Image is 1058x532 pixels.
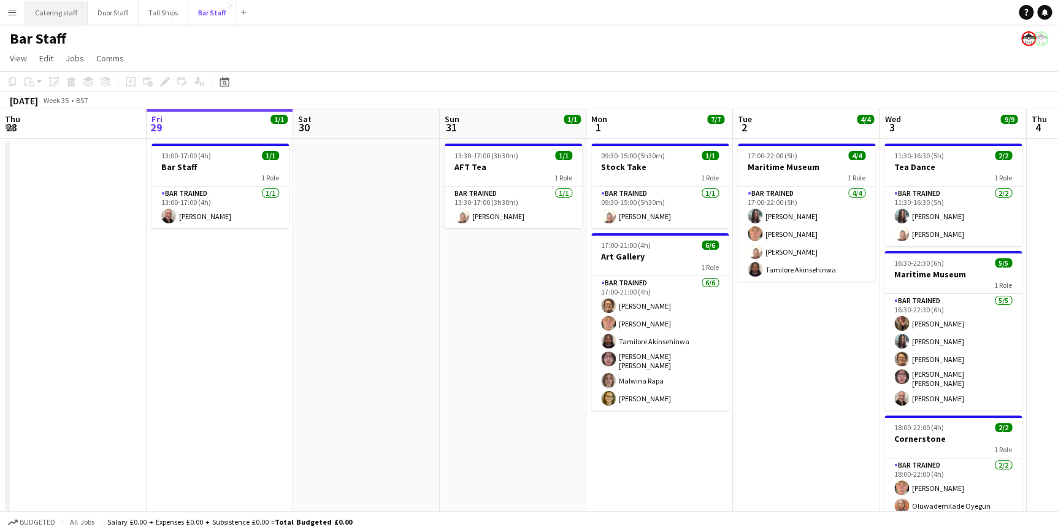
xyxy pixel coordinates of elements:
[857,125,873,134] div: 1 Job
[91,50,129,66] a: Comms
[3,120,20,134] span: 28
[6,515,57,529] button: Budgeted
[894,423,944,432] span: 18:00-22:00 (4h)
[1000,115,1018,124] span: 9/9
[296,120,312,134] span: 30
[884,144,1022,246] app-job-card: 11:30-16:30 (5h)2/2Tea Dance1 RoleBar trained2/211:30-16:30 (5h)[PERSON_NAME][PERSON_NAME]
[151,187,289,228] app-card-role: Bar trained1/113:00-17:00 (4h)[PERSON_NAME]
[445,114,459,125] span: Sun
[884,415,1022,518] app-job-card: 18:00-22:00 (4h)2/2Cornerstone1 RoleBar trained2/218:00-22:00 (4h)[PERSON_NAME]Oluwademilade Oyegun
[884,161,1022,172] h3: Tea Dance
[161,151,211,160] span: 13:00-17:00 (4h)
[736,120,752,134] span: 2
[270,115,288,124] span: 1/1
[995,258,1012,268] span: 5/5
[39,53,53,64] span: Edit
[151,144,289,228] app-job-card: 13:00-17:00 (4h)1/1Bar Staff1 RoleBar trained1/113:00-17:00 (4h)[PERSON_NAME]
[88,1,139,25] button: Door Staff
[564,125,580,134] div: 1 Job
[994,445,1012,454] span: 1 Role
[445,161,582,172] h3: AFT Tea
[271,125,287,134] div: 1 Job
[708,125,727,134] div: 2 Jobs
[298,114,312,125] span: Sat
[5,114,20,125] span: Thu
[738,144,875,282] app-job-card: 17:00-22:00 (5h)4/4Maritime Museum1 RoleBar trained4/417:00-22:00 (5h)[PERSON_NAME][PERSON_NAME][...
[555,151,572,160] span: 1/1
[995,151,1012,160] span: 2/2
[40,96,71,105] span: Week 35
[601,151,665,160] span: 09:30-15:00 (5h30m)
[702,151,719,160] span: 1/1
[5,50,32,66] a: View
[994,173,1012,182] span: 1 Role
[1001,125,1020,134] div: 3 Jobs
[857,115,874,124] span: 4/4
[748,151,797,160] span: 17:00-22:00 (5h)
[66,53,84,64] span: Jobs
[107,517,352,526] div: Salary £0.00 + Expenses £0.00 + Subsistence £0.00 =
[139,1,188,25] button: Tall Ships
[67,517,97,526] span: All jobs
[454,151,518,160] span: 13:30-17:00 (3h30m)
[894,258,944,268] span: 16:30-22:30 (6h)
[884,251,1022,411] app-job-card: 16:30-22:30 (6h)5/5Maritime Museum1 RoleBar trained5/516:30-22:30 (6h)[PERSON_NAME][PERSON_NAME][...
[1021,31,1036,46] app-user-avatar: Beach Ballroom
[894,151,944,160] span: 11:30-16:30 (5h)
[76,96,88,105] div: BST
[738,161,875,172] h3: Maritime Museum
[884,269,1022,280] h3: Maritime Museum
[188,1,236,25] button: Bar Staff
[151,161,289,172] h3: Bar Staff
[261,173,279,182] span: 1 Role
[701,173,719,182] span: 1 Role
[591,114,607,125] span: Mon
[601,241,651,250] span: 17:00-21:00 (4h)
[589,120,607,134] span: 1
[150,120,163,134] span: 29
[738,114,752,125] span: Tue
[591,161,729,172] h3: Stock Take
[445,187,582,228] app-card-role: Bar trained1/113:30-17:00 (3h30m)[PERSON_NAME]
[1033,31,1048,46] app-user-avatar: Beach Ballroom
[275,517,352,526] span: Total Budgeted £0.00
[848,173,865,182] span: 1 Role
[61,50,89,66] a: Jobs
[443,120,459,134] span: 31
[883,120,900,134] span: 3
[995,423,1012,432] span: 2/2
[10,53,27,64] span: View
[151,114,163,125] span: Fri
[884,433,1022,444] h3: Cornerstone
[884,114,900,125] span: Wed
[445,144,582,228] app-job-card: 13:30-17:00 (3h30m)1/1AFT Tea1 RoleBar trained1/113:30-17:00 (3h30m)[PERSON_NAME]
[994,280,1012,290] span: 1 Role
[20,518,55,526] span: Budgeted
[96,53,124,64] span: Comms
[702,241,719,250] span: 6/6
[591,251,729,262] h3: Art Gallery
[707,115,724,124] span: 7/7
[10,94,38,107] div: [DATE]
[701,263,719,272] span: 1 Role
[591,233,729,411] app-job-card: 17:00-21:00 (4h)6/6Art Gallery1 RoleBar trained6/617:00-21:00 (4h)[PERSON_NAME][PERSON_NAME]Tamil...
[738,187,875,282] app-card-role: Bar trained4/417:00-22:00 (5h)[PERSON_NAME][PERSON_NAME][PERSON_NAME]Tamilore Akinsehinwa
[34,50,58,66] a: Edit
[591,144,729,228] app-job-card: 09:30-15:00 (5h30m)1/1Stock Take1 RoleBar trained1/109:30-15:00 (5h30m)[PERSON_NAME]
[591,276,729,411] app-card-role: Bar trained6/617:00-21:00 (4h)[PERSON_NAME][PERSON_NAME]Tamilore Akinsehinwa[PERSON_NAME] [PERSON...
[848,151,865,160] span: 4/4
[591,187,729,228] app-card-role: Bar trained1/109:30-15:00 (5h30m)[PERSON_NAME]
[554,173,572,182] span: 1 Role
[884,458,1022,518] app-card-role: Bar trained2/218:00-22:00 (4h)[PERSON_NAME]Oluwademilade Oyegun
[1029,120,1046,134] span: 4
[25,1,88,25] button: Catering staff
[564,115,581,124] span: 1/1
